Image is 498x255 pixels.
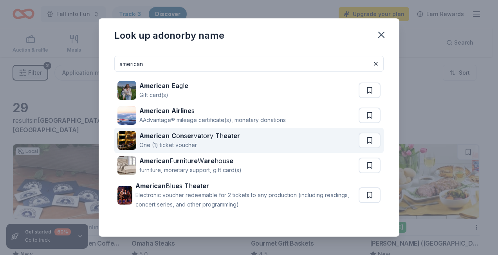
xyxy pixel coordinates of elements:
[139,81,188,90] div: gl
[139,131,240,140] div: o s v to y Th t
[135,190,355,209] div: Electronic voucher redeemable for 2 tickets to any production (including readings, concert series...
[117,106,136,125] img: Image for American Airlines
[171,132,176,140] strong: C
[182,107,191,115] strong: ine
[193,182,200,190] strong: ea
[139,157,170,165] strong: American
[197,132,201,140] strong: a
[139,106,286,115] div: l s
[204,157,215,165] strong: are
[114,29,224,42] div: Look up a donor by name
[187,132,194,140] strong: er
[184,82,188,90] strong: e
[177,157,185,165] strong: rni
[139,140,240,150] div: One (1) ticket voucher
[175,182,179,190] strong: e
[171,107,180,115] strong: Air
[139,132,170,140] strong: American
[180,132,184,140] strong: n
[114,56,384,72] input: Search
[191,157,198,165] strong: re
[139,165,242,175] div: furniture, monetary support, gift card(s)
[171,82,179,90] strong: Ea
[135,181,355,190] div: Blu s Th t
[139,90,188,100] div: Gift card(s)
[135,182,166,190] strong: American
[202,182,209,190] strong: er
[224,132,231,140] strong: ea
[117,186,132,205] img: Image for American Blues Theater
[233,132,240,140] strong: er
[139,107,170,115] strong: American
[117,131,136,150] img: Image for American Conservatory Theater
[207,132,210,140] strong: r
[139,82,170,90] strong: American
[117,81,136,100] img: Image for American Eagle
[117,156,136,175] img: Image for American Furniture Warehouse
[139,115,286,125] div: AAdvantage® mileage certificate(s), monetary donations
[139,156,242,165] div: Fu tu W hous
[229,157,233,165] strong: e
